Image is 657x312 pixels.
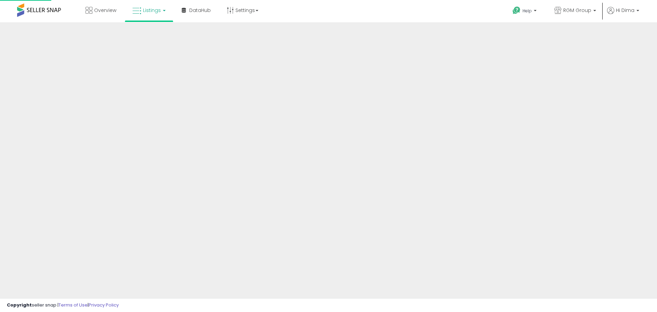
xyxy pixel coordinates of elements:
span: Help [523,8,532,14]
strong: Copyright [7,302,32,308]
a: Terms of Use [59,302,88,308]
span: Overview [94,7,116,14]
div: seller snap | | [7,302,119,309]
a: Help [507,1,543,22]
span: RGM Group [563,7,591,14]
span: DataHub [189,7,211,14]
i: Get Help [512,6,521,15]
span: Hi Dima [616,7,634,14]
a: Hi Dima [607,7,639,22]
span: Listings [143,7,161,14]
a: Privacy Policy [89,302,119,308]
